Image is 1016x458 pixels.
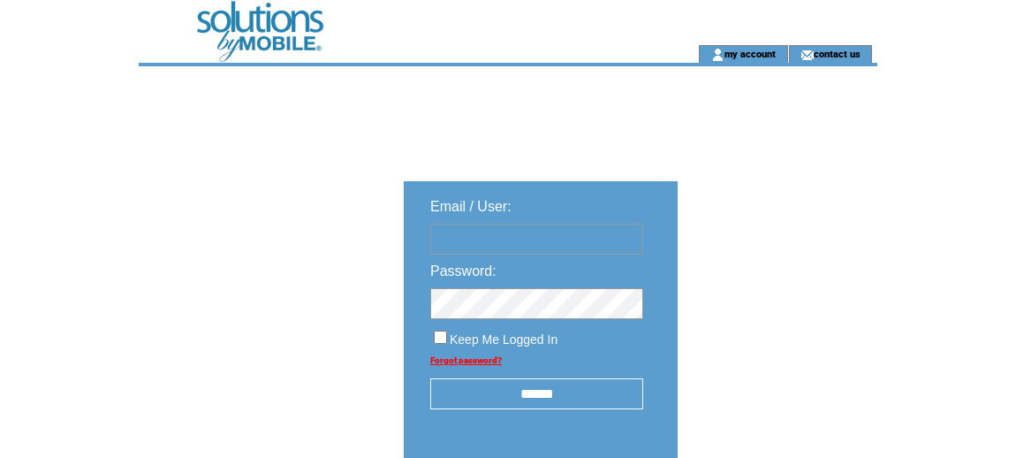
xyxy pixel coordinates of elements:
img: contact_us_icon.gif;jsessionid=DFE5BE71229B3D28C8DB349A5447C407 [800,48,814,62]
span: Password: [430,263,497,279]
a: contact us [814,48,861,59]
span: Email / User: [430,199,512,214]
a: my account [724,48,776,59]
a: Forgot password? [430,355,502,365]
span: Keep Me Logged In [450,332,557,347]
img: account_icon.gif;jsessionid=DFE5BE71229B3D28C8DB349A5447C407 [711,48,724,62]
